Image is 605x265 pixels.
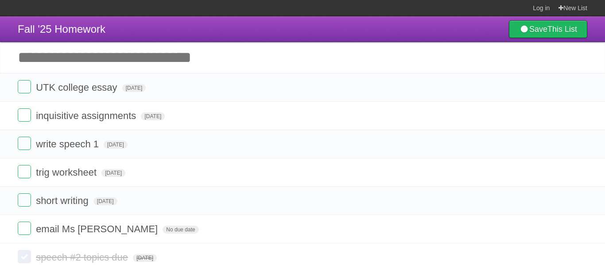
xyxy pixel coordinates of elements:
[122,84,146,92] span: [DATE]
[18,23,105,35] span: Fall '25 Homework
[18,193,31,207] label: Done
[18,137,31,150] label: Done
[141,112,165,120] span: [DATE]
[36,252,130,263] span: speech #2 topics due
[36,138,101,150] span: write speech 1
[547,25,577,34] b: This List
[36,223,160,234] span: email Ms [PERSON_NAME]
[133,254,157,262] span: [DATE]
[18,250,31,263] label: Done
[93,197,117,205] span: [DATE]
[163,226,198,234] span: No due date
[36,195,91,206] span: short writing
[509,20,587,38] a: SaveThis List
[18,165,31,178] label: Done
[18,80,31,93] label: Done
[18,222,31,235] label: Done
[36,82,119,93] span: UTK college essay
[36,167,99,178] span: trig worksheet
[36,110,138,121] span: inquisitive assignments
[101,169,125,177] span: [DATE]
[104,141,128,149] span: [DATE]
[18,108,31,122] label: Done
